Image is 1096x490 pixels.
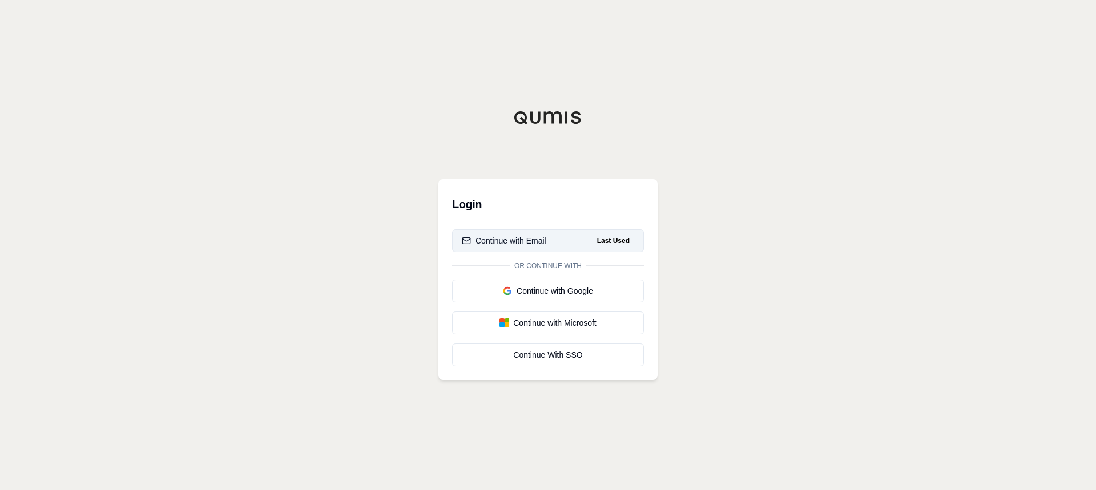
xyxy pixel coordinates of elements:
span: Last Used [593,234,634,248]
button: Continue with EmailLast Used [452,229,644,252]
h3: Login [452,193,644,216]
div: Continue with Email [462,235,546,246]
a: Continue With SSO [452,343,644,366]
div: Continue with Google [462,285,634,297]
img: Qumis [514,111,582,124]
button: Continue with Google [452,280,644,302]
div: Continue with Microsoft [462,317,634,329]
span: Or continue with [510,261,586,270]
button: Continue with Microsoft [452,311,644,334]
div: Continue With SSO [462,349,634,361]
